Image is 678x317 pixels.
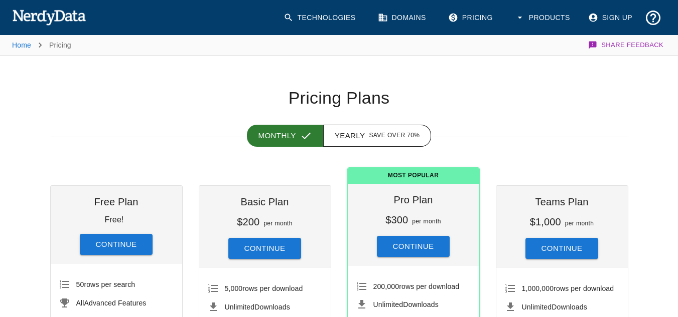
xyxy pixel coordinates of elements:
span: Unlimited [225,303,255,311]
span: 5,000 [225,284,243,292]
button: Continue [228,238,302,259]
span: 50 [76,280,84,288]
span: 200,000 [373,282,399,290]
button: Support and Documentation [640,5,666,31]
button: Products [509,5,578,31]
button: Continue [525,238,599,259]
a: Pricing [442,5,501,31]
span: per month [263,220,293,227]
a: Home [12,41,31,49]
span: Unlimited [522,303,552,311]
nav: breadcrumb [12,35,71,55]
span: rows per download [373,282,460,290]
span: rows per search [76,280,135,288]
img: NerdyData.com [12,7,86,27]
span: Downloads [373,300,439,308]
button: Continue [377,236,450,257]
a: Domains [372,5,434,31]
span: All [76,299,84,307]
p: Pricing [49,40,71,50]
h6: $200 [237,216,259,227]
span: per month [412,218,441,225]
span: rows per download [225,284,303,292]
h6: Teams Plan [504,194,620,210]
span: rows per download [522,284,614,292]
h6: $300 [385,214,408,225]
button: Yearly Save over 70% [323,125,432,147]
h6: Basic Plan [207,194,323,210]
a: Sign Up [582,5,640,31]
h6: Pro Plan [356,192,471,208]
button: Continue [80,234,153,255]
button: Monthly [247,125,324,147]
span: Advanced Features [76,299,147,307]
span: per month [565,220,594,227]
a: Technologies [278,5,364,31]
h6: Free Plan [59,194,174,210]
span: Most Popular [348,168,479,184]
span: Save over 70% [369,131,420,141]
button: Share Feedback [587,35,666,55]
span: Downloads [225,303,290,311]
p: Free! [104,215,123,224]
span: Unlimited [373,300,403,308]
span: Downloads [522,303,587,311]
h1: Pricing Plans [50,88,628,109]
span: 1,000,000 [522,284,554,292]
h6: $1,000 [530,216,561,227]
